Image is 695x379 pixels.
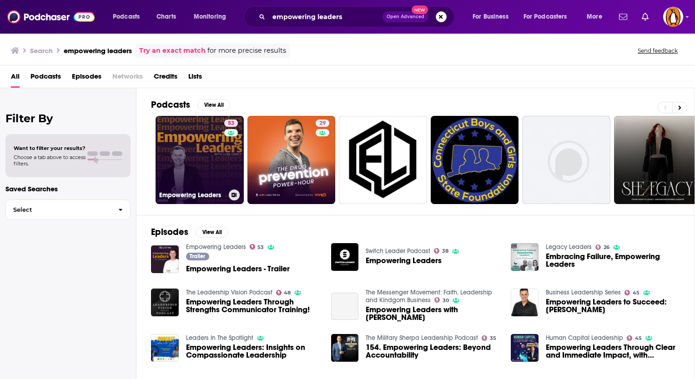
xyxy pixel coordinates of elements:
a: 48 [276,290,291,295]
span: 38 [442,249,448,253]
a: Embracing Failure, Empowering Leaders [546,253,680,268]
button: Show profile menu [663,7,683,27]
button: Send feedback [635,47,680,55]
a: Empowering Leaders with Trevor Houston [366,306,500,321]
h3: Search [30,46,53,55]
a: The Messenger Movement: Faith, Leadership and Kindgom Business [366,289,492,304]
h3: empowering leaders [64,46,132,55]
a: Podcasts [30,69,61,88]
a: Episodes [72,69,101,88]
img: Empowering Leaders [331,243,359,271]
a: Empowering Leaders to Succeed: Yigal Adato [546,298,680,314]
span: Podcasts [113,10,140,23]
a: Empowering Leaders Through Clear and Immediate Impact, with Mark Newman [546,344,680,359]
span: For Podcasters [524,10,567,23]
span: Logged in as penguin_portfolio [663,7,683,27]
a: Show notifications dropdown [638,9,652,25]
button: open menu [580,10,614,24]
span: New [412,5,428,14]
a: 26 [595,244,609,250]
a: Empowering Leaders with Trevor Houston [331,293,359,320]
button: Select [5,199,131,220]
span: Empowering Leaders with [PERSON_NAME] [366,306,500,321]
span: 48 [284,291,291,295]
h2: Episodes [151,226,188,238]
span: Want to filter your results? [14,145,86,151]
span: 35 [490,336,496,340]
span: 26 [604,245,609,249]
a: 29 [247,116,336,204]
button: View All [197,100,230,110]
a: 154. Empowering Leaders: Beyond Accountability [366,344,500,359]
span: Empowering Leaders Through Clear and Immediate Impact, with [PERSON_NAME] [546,344,680,359]
img: Empowering Leaders - Trailer [151,245,179,273]
span: 53 [257,245,264,249]
span: More [587,10,602,23]
a: 35 [482,335,496,341]
a: Leaders In The Spotlight [186,334,253,342]
a: Empowering Leaders [366,257,442,264]
span: 30 [443,299,449,303]
a: 45 [624,290,640,295]
a: All [11,69,20,88]
a: Empowering Leaders: Insights on Compassionate Leadership [186,344,320,359]
img: Podchaser - Follow, Share and Rate Podcasts [7,8,95,25]
span: for more precise results [207,45,286,56]
span: Trailer [190,254,205,259]
img: Empowering Leaders Through Clear and Immediate Impact, with Mark Newman [511,334,539,362]
button: open menu [187,10,238,24]
button: open menu [518,10,580,24]
img: User Profile [663,7,683,27]
a: Empowering Leaders Through Strengths Communicator Training! [186,298,320,314]
a: Business Leadership Series [546,289,621,296]
input: Search podcasts, credits, & more... [269,10,383,24]
a: 38 [434,248,448,254]
span: Select [6,207,111,213]
span: Choose a tab above to access filters. [14,154,86,167]
a: 53 [250,244,264,249]
button: View All [196,227,228,238]
h3: Empowering Leaders [159,191,225,199]
h2: Filter By [5,112,131,125]
a: EpisodesView All [151,226,228,238]
span: Empowering Leaders - Trailer [186,265,290,273]
a: 29 [316,120,329,127]
a: Switch Leader Podcast [366,247,430,255]
span: 29 [319,119,326,128]
a: Empowering Leaders to Succeed: Yigal Adato [511,289,539,316]
a: Show notifications dropdown [615,9,631,25]
a: 45 [627,335,642,341]
a: 53 [224,120,238,127]
div: Search podcasts, credits, & more... [252,6,463,27]
img: Embracing Failure, Empowering Leaders [511,243,539,271]
a: The Military Sherpa Leadership Podcast [366,334,478,342]
span: Networks [112,69,143,88]
p: Saved Searches [5,185,131,193]
a: 154. Empowering Leaders: Beyond Accountability [331,334,359,362]
a: Human Capital Leadership [546,334,623,342]
img: Empowering Leaders Through Strengths Communicator Training! [151,289,179,316]
span: Lists [188,69,202,88]
a: Empowering Leaders [186,243,246,251]
span: Empowering Leaders to Succeed: [PERSON_NAME] [546,298,680,314]
a: Charts [151,10,181,24]
span: 45 [635,336,642,340]
span: 45 [633,291,640,295]
a: Credits [154,69,177,88]
span: Charts [156,10,176,23]
span: Open Advanced [387,15,424,19]
button: open menu [466,10,520,24]
span: 53 [228,119,234,128]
